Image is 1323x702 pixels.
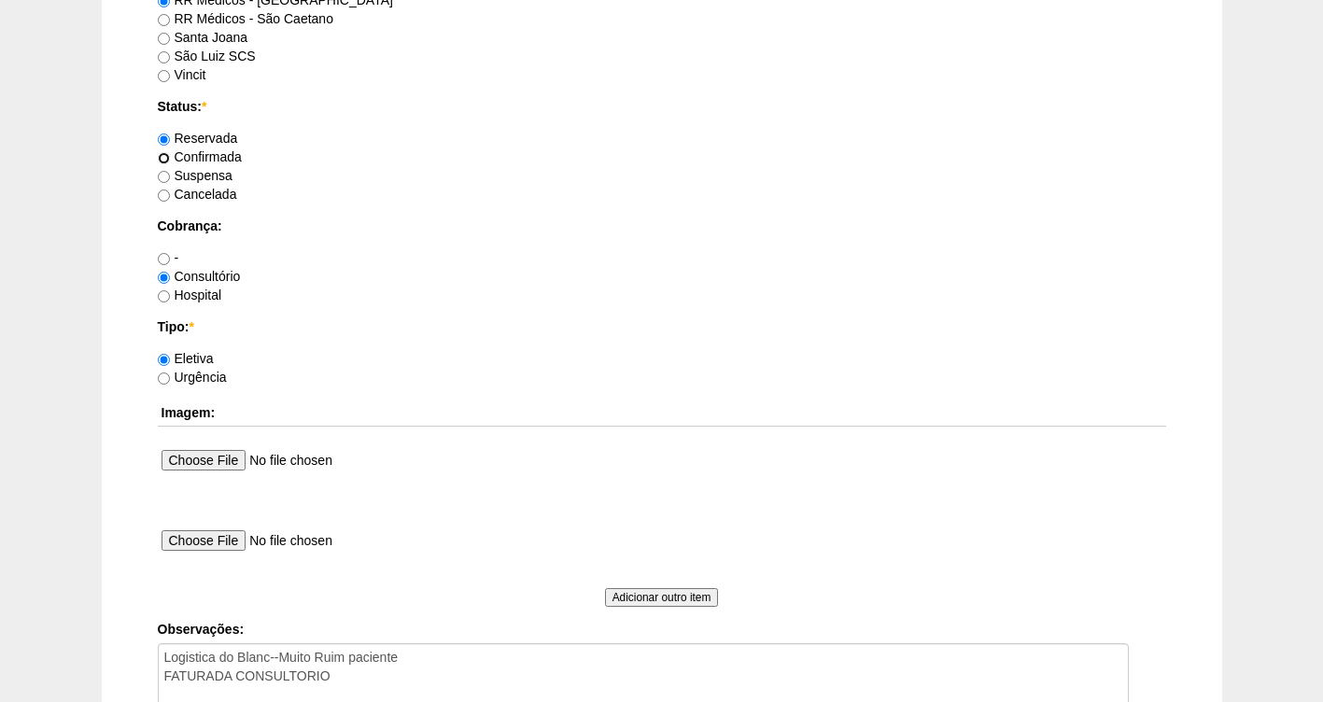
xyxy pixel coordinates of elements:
[158,187,237,202] label: Cancelada
[158,51,170,63] input: São Luiz SCS
[158,97,1166,116] label: Status:
[158,67,206,82] label: Vincit
[158,168,232,183] label: Suspensa
[158,250,179,265] label: -
[158,49,256,63] label: São Luiz SCS
[158,400,1166,427] th: Imagem:
[158,217,1166,235] label: Cobrança:
[158,288,222,302] label: Hospital
[158,33,170,45] input: Santa Joana
[158,152,170,164] input: Confirmada
[158,190,170,202] input: Cancelada
[158,70,170,82] input: Vincit
[158,370,227,385] label: Urgência
[158,269,241,284] label: Consultório
[158,30,248,45] label: Santa Joana
[158,171,170,183] input: Suspensa
[158,253,170,265] input: -
[158,620,1166,639] label: Observações:
[158,317,1166,336] label: Tipo:
[605,588,719,607] input: Adicionar outro item
[158,272,170,284] input: Consultório
[158,14,170,26] input: RR Médicos - São Caetano
[158,354,170,366] input: Eletiva
[158,149,242,164] label: Confirmada
[202,99,206,114] span: Este campo é obrigatório.
[158,131,238,146] label: Reservada
[158,351,214,366] label: Eletiva
[158,290,170,302] input: Hospital
[158,372,170,385] input: Urgência
[158,11,333,26] label: RR Médicos - São Caetano
[189,319,193,334] span: Este campo é obrigatório.
[158,133,170,146] input: Reservada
